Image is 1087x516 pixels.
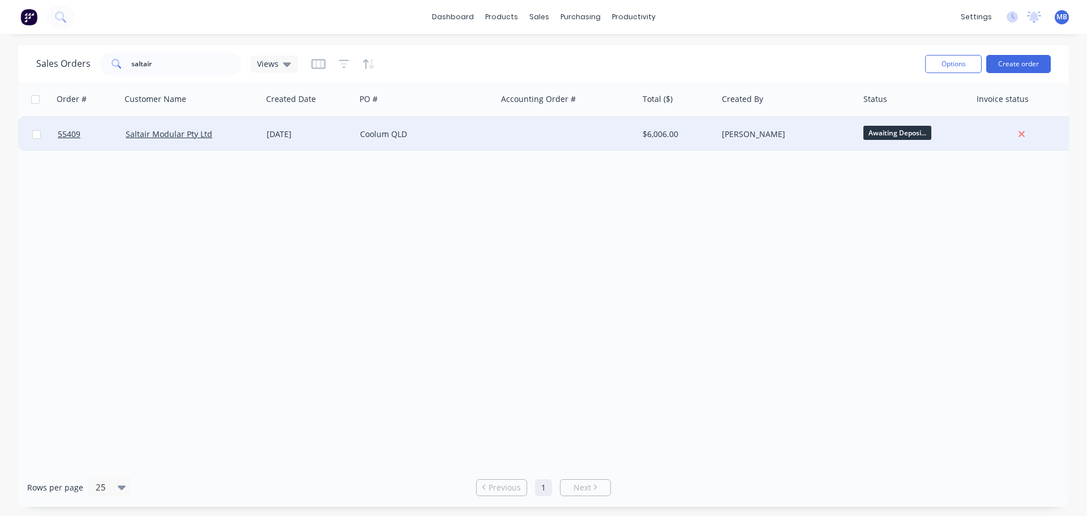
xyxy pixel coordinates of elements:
button: Create order [986,55,1051,73]
img: Factory [20,8,37,25]
input: Search... [131,53,242,75]
div: sales [524,8,555,25]
div: $6,006.00 [643,129,709,140]
div: products [480,8,524,25]
span: 55409 [58,129,80,140]
div: Coolum QLD [360,129,486,140]
div: Accounting Order # [501,93,576,105]
div: Customer Name [125,93,186,105]
div: [PERSON_NAME] [722,129,848,140]
a: dashboard [426,8,480,25]
span: Awaiting Deposi... [863,126,931,140]
button: Options [925,55,982,73]
div: purchasing [555,8,606,25]
div: Order # [57,93,87,105]
span: Previous [489,482,521,493]
div: Created By [722,93,763,105]
h1: Sales Orders [36,58,91,69]
span: MB [1056,12,1067,22]
a: Next page [560,482,610,493]
span: Rows per page [27,482,83,493]
div: Status [863,93,887,105]
div: Invoice status [977,93,1029,105]
a: Previous page [477,482,527,493]
span: Views [257,58,279,70]
div: Total ($) [643,93,673,105]
ul: Pagination [472,479,615,496]
div: PO # [360,93,378,105]
a: Page 1 is your current page [535,479,552,496]
div: [DATE] [267,129,351,140]
div: Created Date [266,93,316,105]
div: productivity [606,8,661,25]
a: 55409 [58,117,126,151]
span: Next [574,482,591,493]
div: settings [955,8,998,25]
a: Saltair Modular Pty Ltd [126,129,212,139]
